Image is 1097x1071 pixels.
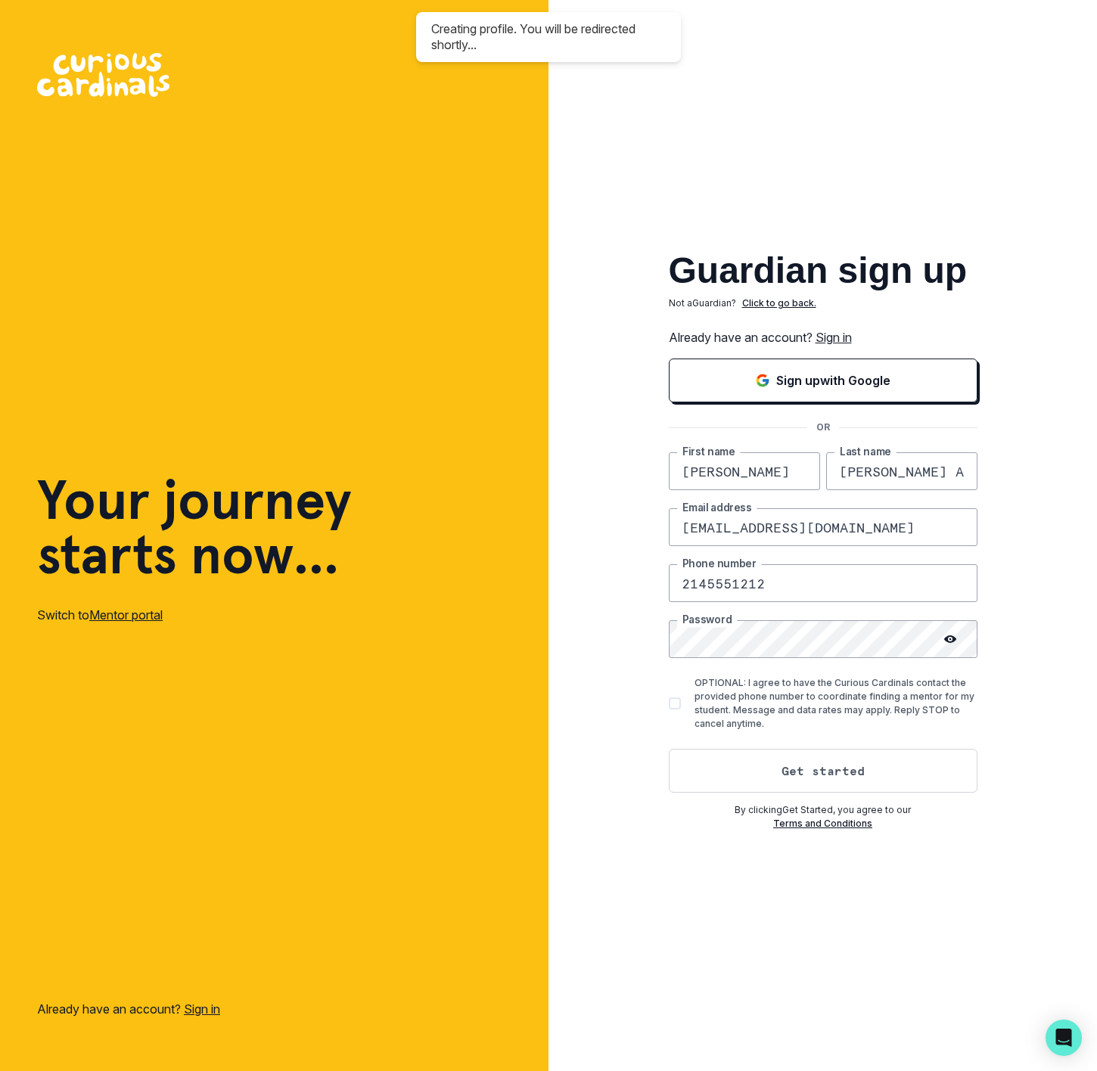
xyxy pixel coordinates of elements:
[1046,1020,1082,1056] div: Open Intercom Messenger
[773,818,872,829] a: Terms and Conditions
[184,1001,220,1017] a: Sign in
[776,371,890,390] p: Sign up with Google
[742,296,816,310] p: Click to go back.
[816,330,852,345] a: Sign in
[37,473,352,582] h1: Your journey starts now...
[669,359,977,402] button: Sign in with Google (GSuite)
[695,676,977,731] p: OPTIONAL: I agree to have the Curious Cardinals contact the provided phone number to coordinate f...
[669,749,977,793] button: Get started
[807,421,839,434] p: OR
[37,53,169,97] img: Curious Cardinals Logo
[37,607,89,622] span: Switch to
[669,328,977,346] p: Already have an account?
[431,21,666,53] div: Creating profile. You will be redirected shortly...
[669,296,736,310] p: Not a Guardian ?
[669,253,977,289] h2: Guardian sign up
[669,803,977,817] p: By clicking Get Started , you agree to our
[89,607,163,622] a: Mentor portal
[37,1000,220,1018] p: Already have an account?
